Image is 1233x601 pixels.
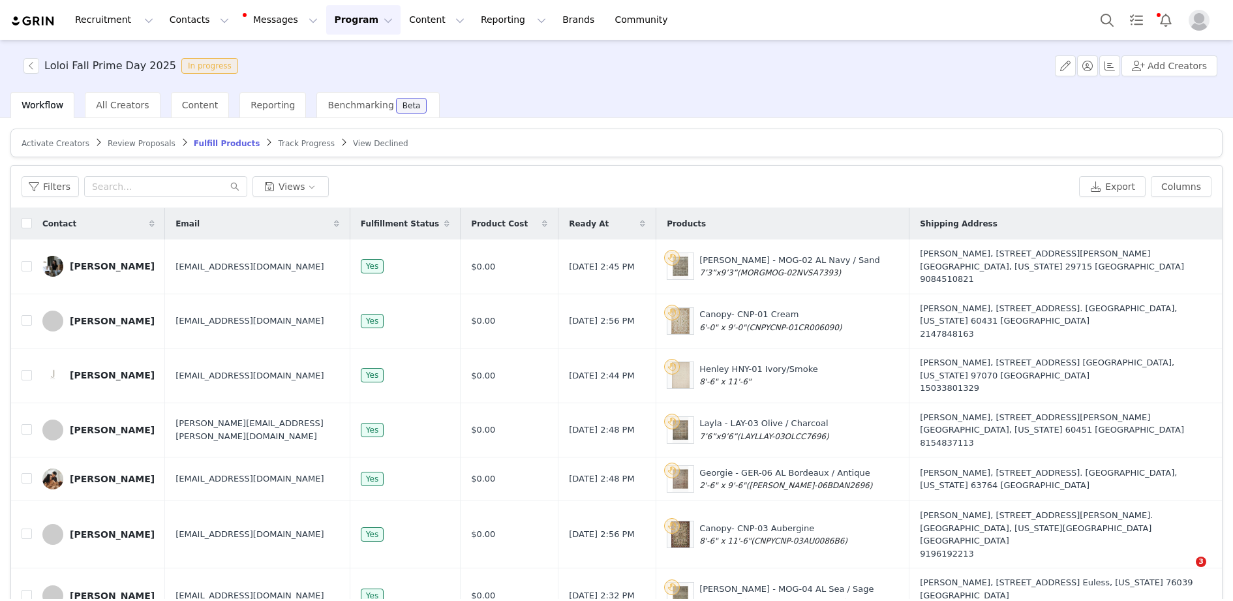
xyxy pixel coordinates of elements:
[42,524,155,545] a: [PERSON_NAME]
[471,260,495,273] span: $0.00
[361,259,384,273] span: Yes
[67,5,161,35] button: Recruitment
[251,100,295,110] span: Reporting
[672,362,690,388] img: Product Image
[10,15,56,27] img: grin logo
[667,253,693,279] img: Product Image
[42,256,63,277] img: bf62c0ab-d48b-476c-b2f7-5a9de9590496.jpg
[175,472,324,485] span: [EMAIL_ADDRESS][DOMAIN_NAME]
[96,100,149,110] span: All Creators
[42,420,155,440] a: [PERSON_NAME]
[361,218,439,230] span: Fulfillment Status
[353,139,408,148] span: View Declined
[699,432,737,441] span: 7’6”x9’6”
[699,467,872,492] div: Georgie - GER-06 AL Bordeaux / Antique
[175,369,324,382] span: [EMAIL_ADDRESS][DOMAIN_NAME]
[361,368,384,382] span: Yes
[671,308,689,334] img: Product Image
[699,481,746,490] span: 2'-6" x 9'-6"
[555,5,606,35] a: Brands
[42,469,63,489] img: dc479f80-03f8-49cb-8340-2c4964868b00.jpg
[569,528,634,541] span: [DATE] 2:56 PM
[1189,10,1210,31] img: placeholder-profile.jpg
[42,365,63,386] img: c57ef3fa-ebf1-4160-af4c-2e2b1afdc7a1.jpg
[667,466,693,492] img: Product Image
[70,425,155,435] div: [PERSON_NAME]
[920,302,1206,341] div: [PERSON_NAME], [STREET_ADDRESS]. [GEOGRAPHIC_DATA], [US_STATE] 60431 [GEOGRAPHIC_DATA]
[920,218,997,230] span: Shipping Address
[401,5,472,35] button: Content
[569,218,609,230] span: Ready At
[194,139,260,148] span: Fulfill Products
[42,469,155,489] a: [PERSON_NAME]
[920,247,1206,286] div: [PERSON_NAME], [STREET_ADDRESS][PERSON_NAME] [GEOGRAPHIC_DATA], [US_STATE] 29715 [GEOGRAPHIC_DATA]
[1093,5,1121,35] button: Search
[473,5,554,35] button: Reporting
[278,139,334,148] span: Track Progress
[920,547,1206,561] div: 9196192213
[569,260,634,273] span: [DATE] 2:45 PM
[699,308,842,333] div: Canopy- CNP-01 Cream
[327,100,393,110] span: Benchmarking
[1079,176,1146,197] button: Export
[1151,5,1180,35] button: Notifications
[920,356,1206,395] div: [PERSON_NAME], [STREET_ADDRESS] [GEOGRAPHIC_DATA], [US_STATE] 97070 [GEOGRAPHIC_DATA]
[667,417,693,443] img: Product Image
[361,472,384,486] span: Yes
[70,261,155,271] div: [PERSON_NAME]
[175,260,324,273] span: [EMAIL_ADDRESS][DOMAIN_NAME]
[181,58,238,74] span: In progress
[42,311,155,331] a: [PERSON_NAME]
[230,182,239,191] i: icon: search
[1151,176,1211,197] button: Columns
[699,268,737,277] span: 7’3”x9’3”
[252,176,329,197] button: Views
[920,382,1206,395] div: 15033801329
[920,411,1206,450] div: [PERSON_NAME], [STREET_ADDRESS][PERSON_NAME] [GEOGRAPHIC_DATA], [US_STATE] 60451 [GEOGRAPHIC_DATA]
[361,314,384,328] span: Yes
[403,102,421,110] div: Beta
[471,424,495,437] span: $0.00
[42,218,76,230] span: Contact
[237,5,326,35] button: Messages
[175,528,324,541] span: [EMAIL_ADDRESS][DOMAIN_NAME]
[42,256,155,277] a: [PERSON_NAME]
[471,369,495,382] span: $0.00
[699,254,880,279] div: [PERSON_NAME] - MOG-02 AL Navy / Sand
[22,176,79,197] button: Filters
[746,323,842,332] span: (CNPYCNP-01CR006090)
[471,528,495,541] span: $0.00
[361,527,384,542] span: Yes
[22,100,63,110] span: Workflow
[1122,5,1151,35] a: Tasks
[569,369,634,382] span: [DATE] 2:44 PM
[920,273,1206,286] div: 9084510821
[607,5,682,35] a: Community
[84,176,247,197] input: Search...
[471,472,495,485] span: $0.00
[471,315,495,328] span: $0.00
[70,529,155,540] div: [PERSON_NAME]
[1169,557,1200,588] iframe: Intercom live chat
[108,139,175,148] span: Review Proposals
[671,521,689,547] img: Product Image
[44,58,176,74] h3: Loloi Fall Prime Day 2025
[920,509,1206,560] div: [PERSON_NAME], [STREET_ADDRESS][PERSON_NAME]. [GEOGRAPHIC_DATA], [US_STATE][GEOGRAPHIC_DATA] [GEO...
[569,424,634,437] span: [DATE] 2:48 PM
[326,5,401,35] button: Program
[23,58,243,74] span: [object Object]
[175,417,339,442] span: [PERSON_NAME][EMAIL_ADDRESS][PERSON_NAME][DOMAIN_NAME]
[699,417,829,442] div: Layla - LAY-03 Olive / Charcoal
[182,100,219,110] span: Content
[361,423,384,437] span: Yes
[70,474,155,484] div: [PERSON_NAME]
[699,377,751,386] span: 8'-6" x 11'-6"
[699,323,746,332] span: 6'-0" x 9'-0"
[699,536,751,546] span: 8'-6" x 11'-6"
[1121,55,1217,76] button: Add Creators
[42,365,155,386] a: [PERSON_NAME]
[746,481,873,490] span: ([PERSON_NAME]-06BDAN2696)
[1196,557,1206,567] span: 3
[569,472,634,485] span: [DATE] 2:48 PM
